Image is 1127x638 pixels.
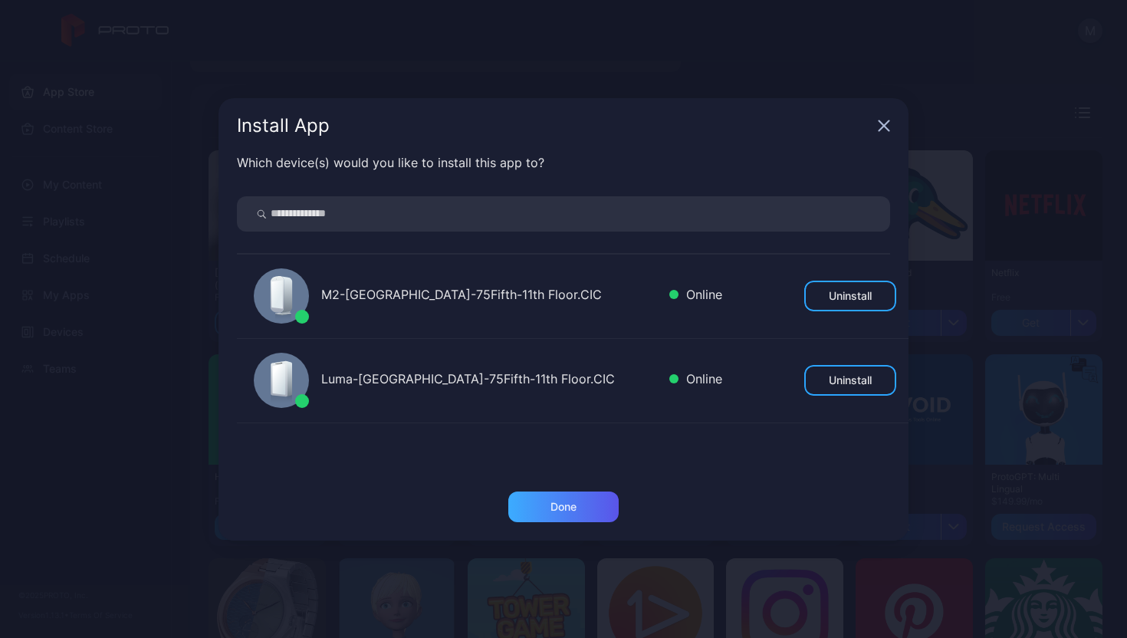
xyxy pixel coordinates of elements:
div: Done [550,501,577,513]
div: Online [669,285,722,307]
button: Uninstall [804,365,896,396]
div: M2-[GEOGRAPHIC_DATA]-75Fifth-11th Floor.CIC [321,285,657,307]
div: Uninstall [829,290,872,302]
div: Install App [237,117,872,135]
button: Done [508,492,619,522]
div: Online [669,370,722,392]
div: Which device(s) would you like to install this app to? [237,153,890,172]
button: Uninstall [804,281,896,311]
div: Luma-[GEOGRAPHIC_DATA]-75Fifth-11th Floor.CIC [321,370,657,392]
div: Uninstall [829,374,872,386]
